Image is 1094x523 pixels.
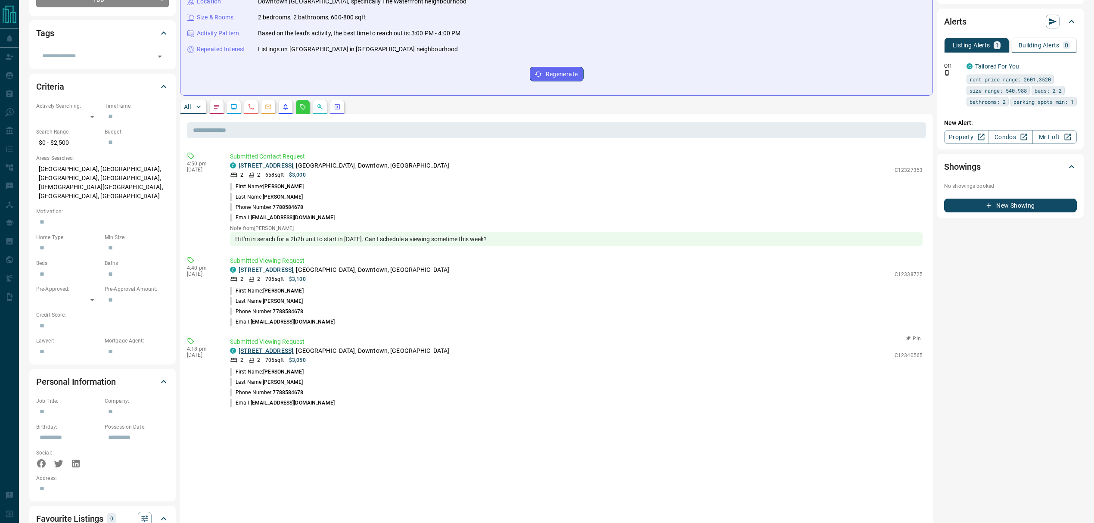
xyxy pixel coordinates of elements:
a: [STREET_ADDRESS] [239,162,293,169]
p: C12340565 [895,352,923,359]
p: 705 sqft [265,356,284,364]
div: Tags [36,23,169,44]
p: 0 [1065,42,1068,48]
p: Last Name: [230,297,303,305]
span: [EMAIL_ADDRESS][DOMAIN_NAME] [251,215,335,221]
p: Search Range: [36,128,100,136]
h2: Alerts [944,15,967,28]
p: Listing Alerts [953,42,990,48]
p: C12338725 [895,271,923,278]
p: Email: [230,399,335,407]
p: $3,100 [289,275,306,283]
span: [PERSON_NAME] [263,369,303,375]
span: rent price range: 2601,3520 [970,75,1051,84]
svg: Listing Alerts [282,103,289,110]
p: Repeated Interest [197,45,245,54]
p: 2 bedrooms, 2 bathrooms, 600-800 sqft [258,13,366,22]
span: [PERSON_NAME] [263,379,303,385]
p: , [GEOGRAPHIC_DATA], Downtown, [GEOGRAPHIC_DATA] [239,161,449,170]
p: Phone Number: [230,308,304,315]
p: , [GEOGRAPHIC_DATA], Downtown, [GEOGRAPHIC_DATA] [239,346,449,355]
p: First Name: [230,368,304,376]
div: condos.ca [230,348,236,354]
div: condos.ca [967,63,973,69]
p: 2 [257,275,260,283]
p: Credit Score: [36,311,169,319]
p: Building Alerts [1019,42,1060,48]
p: Motivation: [36,208,169,215]
p: Off [944,62,961,70]
p: Home Type: [36,233,100,241]
p: 4:18 pm [187,346,217,352]
a: Tailored For You [975,63,1019,70]
p: Timeframe: [105,102,169,110]
div: Showings [944,156,1077,177]
p: [DATE] [187,271,217,277]
p: Possession Date: [105,423,169,431]
p: Pre-Approval Amount: [105,285,169,293]
div: Hi I'm in serach for a 2b2b unit to start in [DATE]. Can I schedule a viewing sometime this week? [230,232,923,246]
h2: Tags [36,26,54,40]
div: condos.ca [230,162,236,168]
p: Beds: [36,259,100,267]
svg: Push Notification Only [944,70,950,76]
div: Criteria [36,76,169,97]
p: New Alert: [944,118,1077,128]
p: [GEOGRAPHIC_DATA], [GEOGRAPHIC_DATA], [GEOGRAPHIC_DATA], [GEOGRAPHIC_DATA], [DEMOGRAPHIC_DATA][GE... [36,162,169,203]
p: Based on the lead's activity, the best time to reach out is: 3:00 PM - 4:00 PM [258,29,460,38]
p: 1 [995,42,999,48]
p: Email: [230,318,335,326]
svg: Lead Browsing Activity [230,103,237,110]
span: [PERSON_NAME] [263,288,303,294]
p: 705 sqft [265,275,284,283]
p: Mortgage Agent: [105,337,169,345]
p: Min Size: [105,233,169,241]
p: Listings on [GEOGRAPHIC_DATA] in [GEOGRAPHIC_DATA] neighbourhood [258,45,458,54]
p: [DATE] [187,352,217,358]
p: 2 [257,356,260,364]
p: All [184,104,191,110]
a: Condos [988,130,1032,144]
p: Submitted Contact Request [230,152,923,161]
svg: Notes [213,103,220,110]
h2: Criteria [36,80,64,93]
div: Personal Information [36,371,169,392]
button: Regenerate [530,67,584,81]
p: 4:50 pm [187,161,217,167]
span: [EMAIL_ADDRESS][DOMAIN_NAME] [251,400,335,406]
p: [DATE] [187,167,217,173]
p: 2 [257,171,260,179]
p: 658 sqft [265,171,284,179]
p: C12327353 [895,166,923,174]
span: 7788584678 [273,204,303,210]
p: Baths: [105,259,169,267]
span: [PERSON_NAME] [263,184,303,190]
span: [PERSON_NAME] [263,298,303,304]
p: 2 [240,171,243,179]
p: Lawyer: [36,337,100,345]
p: Submitted Viewing Request [230,256,923,265]
h2: Personal Information [36,375,116,389]
p: Budget: [105,128,169,136]
span: [PERSON_NAME] [263,194,303,200]
a: [STREET_ADDRESS] [239,266,293,273]
button: Open [154,50,166,62]
p: , [GEOGRAPHIC_DATA], Downtown, [GEOGRAPHIC_DATA] [239,265,449,274]
span: beds: 2-2 [1035,86,1062,95]
p: Social: [36,449,100,457]
p: Address: [36,474,169,482]
svg: Requests [299,103,306,110]
a: [STREET_ADDRESS] [239,347,293,354]
span: parking spots min: 1 [1013,97,1074,106]
svg: Calls [248,103,255,110]
p: Phone Number: [230,203,304,211]
p: Last Name: [230,378,303,386]
svg: Emails [265,103,272,110]
p: 2 [240,356,243,364]
h2: Showings [944,160,981,174]
span: size range: 540,988 [970,86,1027,95]
button: New Showing [944,199,1077,212]
span: 7788584678 [273,389,303,395]
p: $3,050 [289,356,306,364]
p: Note from [PERSON_NAME] [230,225,923,231]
